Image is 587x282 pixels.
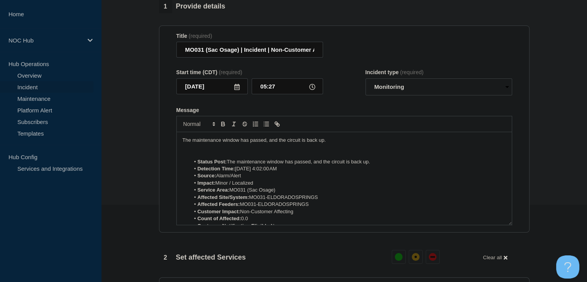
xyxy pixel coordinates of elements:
div: down [429,253,436,261]
li: MO031 (Sac Osage) [190,187,506,194]
li: Minor / Localized [190,180,506,187]
div: affected [412,253,420,261]
strong: Customer Notification Eligible: [198,223,271,229]
strong: Service Area: [198,187,230,193]
strong: Source: [198,173,216,178]
span: 2 [159,251,172,264]
li: No [190,223,506,229]
span: (required) [219,69,242,75]
p: NOC Hub [8,37,83,44]
strong: Detection Time: [198,166,235,172]
strong: Impact: [198,180,215,186]
button: up [392,250,406,264]
strong: Count of Affected: [198,216,241,221]
li: MO031-ELDORADOSPRINGS [190,194,506,201]
button: affected [409,250,423,264]
input: HH:MM [252,78,323,94]
button: Clear all [478,250,512,265]
iframe: Help Scout Beacon - Open [556,255,579,279]
li: MO031-ELDORADOSPRINGS [190,201,506,208]
div: Message [176,107,512,113]
div: up [395,253,403,261]
p: The maintenance window has passed, and the circuit is back up. [183,137,506,144]
button: Toggle ordered list [250,119,261,129]
div: Message [177,132,512,225]
button: Toggle link [272,119,283,129]
button: Toggle strikethrough text [239,119,250,129]
div: Incident type [365,69,512,75]
span: (required) [400,69,424,75]
span: (required) [189,33,212,39]
div: Set affected Services [159,251,246,264]
strong: Affected Feeders: [198,201,240,207]
li: Alarm/Alert [190,172,506,179]
li: 0.0 [190,215,506,222]
input: Title [176,42,323,58]
div: Title [176,33,323,39]
li: Non-Customer Affecting [190,208,506,215]
div: Start time (CDT) [176,69,323,75]
li: [DATE] 4:02:00 AM [190,165,506,172]
input: YYYY-MM-DD [176,78,248,94]
button: Toggle bold text [218,119,228,129]
strong: Customer Impact: [198,209,240,214]
li: The maintenance window has passed, and the circuit is back up. [190,158,506,165]
select: Incident type [365,78,512,95]
button: Toggle bulleted list [261,119,272,129]
strong: Status Post: [198,159,227,165]
span: Font size [180,119,218,129]
strong: Affected Site/System: [198,194,249,200]
button: down [426,250,440,264]
button: Toggle italic text [228,119,239,129]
